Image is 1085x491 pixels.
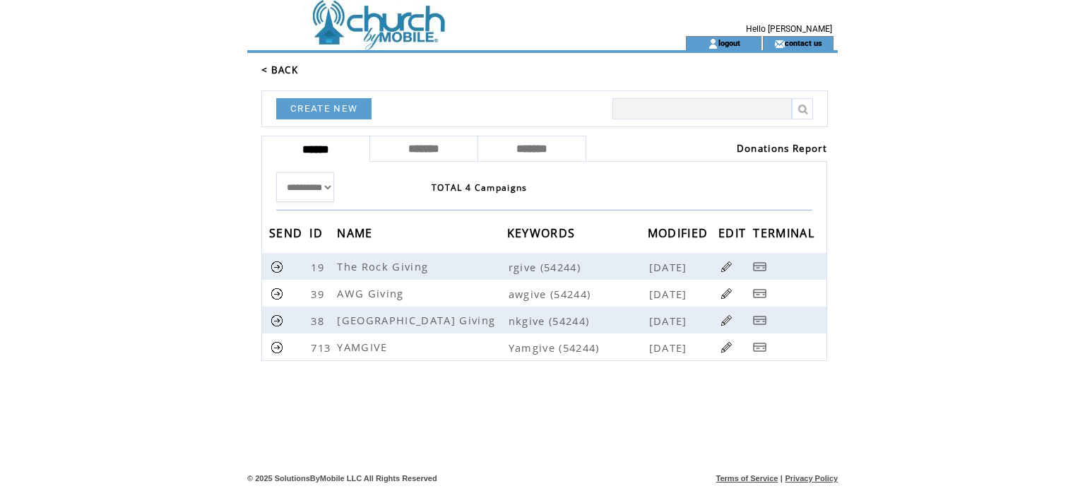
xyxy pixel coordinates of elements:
[309,222,326,248] span: ID
[648,228,712,237] a: MODIFIED
[432,182,528,194] span: TOTAL 4 Campaigns
[309,228,326,237] a: ID
[648,222,712,248] span: MODIFIED
[649,287,691,301] span: [DATE]
[311,260,328,274] span: 19
[774,38,785,49] img: contact_us_icon.gif
[649,341,691,355] span: [DATE]
[247,474,437,483] span: © 2025 SolutionsByMobile LLC All Rights Reserved
[718,38,740,47] a: logout
[269,222,306,248] span: SEND
[311,341,334,355] span: 713
[337,228,376,237] a: NAME
[509,314,646,328] span: nkgive (54244)
[261,64,298,76] a: < BACK
[708,38,718,49] img: account_icon.gif
[785,38,822,47] a: contact us
[311,287,328,301] span: 39
[753,222,818,248] span: TERMINAL
[718,222,749,248] span: EDIT
[737,142,827,155] a: Donations Report
[649,314,691,328] span: [DATE]
[509,260,646,274] span: rgive (54244)
[337,259,432,273] span: The Rock Giving
[785,474,838,483] a: Privacy Policy
[509,287,646,301] span: awgive (54244)
[276,98,372,119] a: CREATE NEW
[649,260,691,274] span: [DATE]
[746,24,832,34] span: Hello [PERSON_NAME]
[716,474,778,483] a: Terms of Service
[507,222,579,248] span: KEYWORDS
[337,222,376,248] span: NAME
[337,313,499,327] span: [GEOGRAPHIC_DATA] Giving
[311,314,328,328] span: 38
[509,341,646,355] span: Yamgive (54244)
[337,286,407,300] span: AWG Giving
[337,340,391,354] span: YAMGIVE
[781,474,783,483] span: |
[507,228,579,237] a: KEYWORDS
